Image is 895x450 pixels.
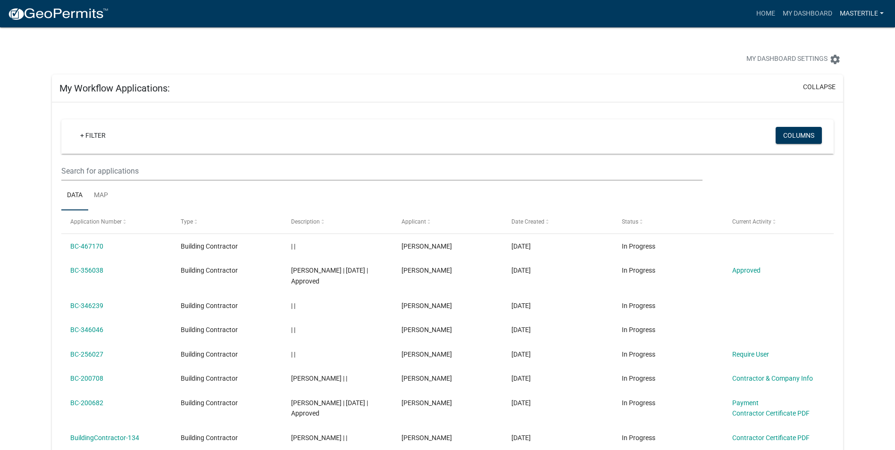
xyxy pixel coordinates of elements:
span: Linda J. Wilczynski [401,302,452,309]
button: My Dashboard Settingssettings [739,50,848,68]
span: Description [291,218,320,225]
datatable-header-cell: Description [282,210,393,233]
datatable-header-cell: Application Number [61,210,172,233]
span: Application Number [70,218,122,225]
span: In Progress [622,434,655,442]
span: | | [291,350,295,358]
span: 12/31/2024 [511,267,531,274]
a: BC-346239 [70,302,103,309]
span: Linda J. Wilczynski [401,242,452,250]
span: | | [291,302,295,309]
span: Type [181,218,193,225]
span: 12/12/2023 [511,375,531,382]
span: 05/07/2024 [511,350,531,358]
i: settings [829,54,841,65]
h5: My Workflow Applications: [59,83,170,94]
datatable-header-cell: Type [172,210,282,233]
datatable-header-cell: Status [613,210,723,233]
a: Home [753,5,779,23]
datatable-header-cell: Date Created [502,210,613,233]
span: In Progress [622,302,655,309]
span: Building Contractor [181,434,238,442]
a: Require User [732,350,769,358]
span: Linda J. Wilczynski [401,326,452,333]
span: Linda J. Wilczynski [401,267,452,274]
span: 08/21/2025 [511,242,531,250]
a: BC-467170 [70,242,103,250]
a: My Dashboard [779,5,836,23]
button: collapse [803,82,836,92]
span: In Progress [622,399,655,407]
span: Linda Wilczynski | 01/03/2025 | Approved [291,267,368,285]
span: Building Contractor [181,302,238,309]
a: BC-346046 [70,326,103,333]
span: Bob Wilczynski | | [291,434,347,442]
button: Columns [776,127,822,144]
a: BC-200708 [70,375,103,382]
span: Current Activity [732,218,771,225]
datatable-header-cell: Applicant [392,210,502,233]
span: 12/26/2022 [511,434,531,442]
a: Contractor Certificate PDF [732,434,810,442]
a: + Filter [73,127,113,144]
a: Map [88,181,114,211]
span: Date Created [511,218,544,225]
span: In Progress [622,350,655,358]
a: Data [61,181,88,211]
span: In Progress [622,375,655,382]
span: In Progress [622,326,655,333]
span: Linda Wilczynski | | [291,375,347,382]
span: Building Contractor [181,399,238,407]
span: Status [622,218,638,225]
span: Building Contractor [181,326,238,333]
a: Payment [732,399,759,407]
a: MasterTile [836,5,887,23]
span: Linda J. Wilczynski [401,350,452,358]
a: BuildingContractor-134 [70,434,139,442]
span: | | [291,326,295,333]
span: Linda J. Wilczynski [401,399,452,407]
span: In Progress [622,242,655,250]
a: BC-356038 [70,267,103,274]
a: BC-256027 [70,350,103,358]
span: 12/12/2023 [511,399,531,407]
span: 12/09/2024 [511,326,531,333]
input: Search for applications [61,161,703,181]
a: Approved [732,267,761,274]
span: Building Contractor [181,350,238,358]
span: Linda J. Wilczynski [401,434,452,442]
span: Linda J. Wilczynski [401,375,452,382]
span: | | [291,242,295,250]
a: Contractor & Company Info [732,375,813,382]
span: Building Contractor [181,375,238,382]
span: Applicant [401,218,426,225]
span: Linda Wilczynski | 01/01/2024 | Approved [291,399,368,417]
a: BC-200682 [70,399,103,407]
datatable-header-cell: Current Activity [723,210,834,233]
span: 12/10/2024 [511,302,531,309]
span: In Progress [622,267,655,274]
span: Building Contractor [181,242,238,250]
a: Contractor Certificate PDF [732,409,810,417]
span: Building Contractor [181,267,238,274]
span: My Dashboard Settings [746,54,828,65]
